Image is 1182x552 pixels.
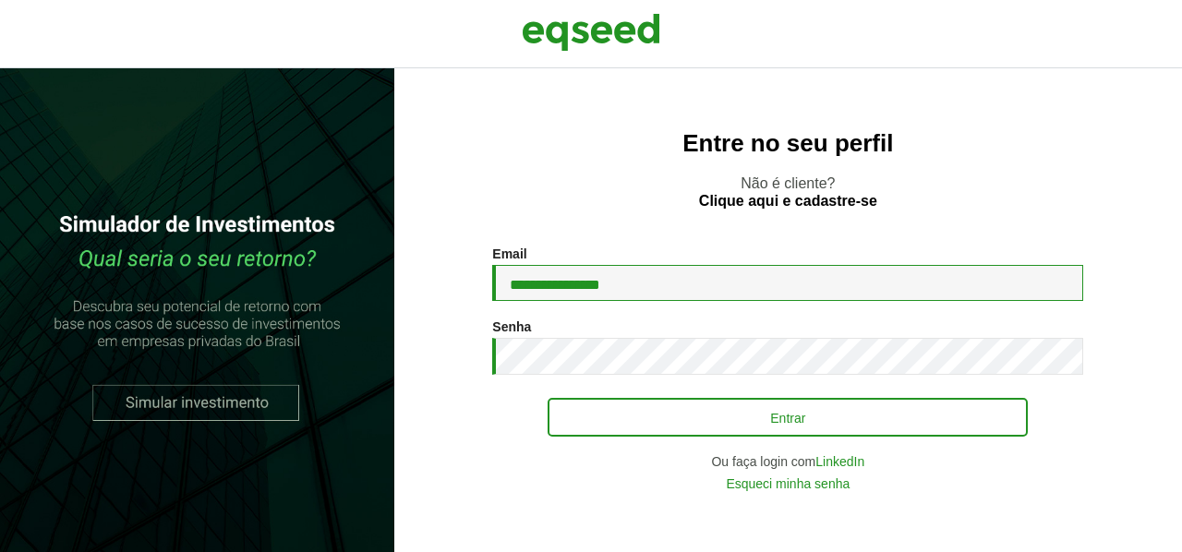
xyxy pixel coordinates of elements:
img: EqSeed Logo [522,9,660,55]
button: Entrar [548,398,1028,437]
p: Não é cliente? [431,174,1145,210]
div: Ou faça login com [492,455,1083,468]
a: LinkedIn [815,455,864,468]
label: Senha [492,320,531,333]
a: Esqueci minha senha [726,477,850,490]
label: Email [492,247,526,260]
a: Clique aqui e cadastre-se [699,194,877,209]
h2: Entre no seu perfil [431,130,1145,157]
